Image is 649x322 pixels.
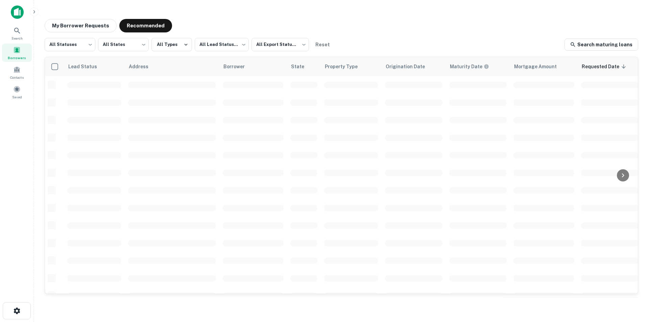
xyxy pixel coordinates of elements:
span: Property Type [325,63,366,71]
button: Reset [312,38,333,51]
span: Borrower [223,63,254,71]
div: All Statuses [45,36,95,53]
th: Mortgage Amount [510,57,578,76]
span: State [291,63,313,71]
span: Requested Date [582,63,628,71]
span: Mortgage Amount [514,63,566,71]
button: All Types [151,38,192,51]
a: Saved [2,83,32,101]
img: capitalize-icon.png [11,5,24,19]
th: Origination Date [382,57,446,76]
th: Address [125,57,219,76]
span: Contacts [10,75,24,80]
h6: Maturity Date [450,63,482,70]
th: Property Type [321,57,382,76]
a: Contacts [2,63,32,81]
span: Address [129,63,157,71]
a: Borrowers [2,44,32,62]
a: Search maturing loans [564,39,638,51]
iframe: Chat Widget [615,268,649,300]
th: State [287,57,321,76]
div: Maturity dates displayed may be estimated. Please contact the lender for the most accurate maturi... [450,63,489,70]
div: All Export Statuses [251,36,309,53]
button: Recommended [119,19,172,32]
div: All Lead Statuses [195,36,249,53]
th: Lead Status [64,57,125,76]
a: Search [2,24,32,42]
span: Lead Status [68,63,106,71]
span: Search [11,35,23,41]
th: Borrower [219,57,287,76]
span: Saved [12,94,22,100]
span: Maturity dates displayed may be estimated. Please contact the lender for the most accurate maturi... [450,63,498,70]
th: Maturity dates displayed may be estimated. Please contact the lender for the most accurate maturi... [446,57,510,76]
span: Origination Date [386,63,434,71]
div: All States [98,36,149,53]
th: Requested Date [578,57,642,76]
span: Borrowers [8,55,26,60]
button: My Borrower Requests [45,19,117,32]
